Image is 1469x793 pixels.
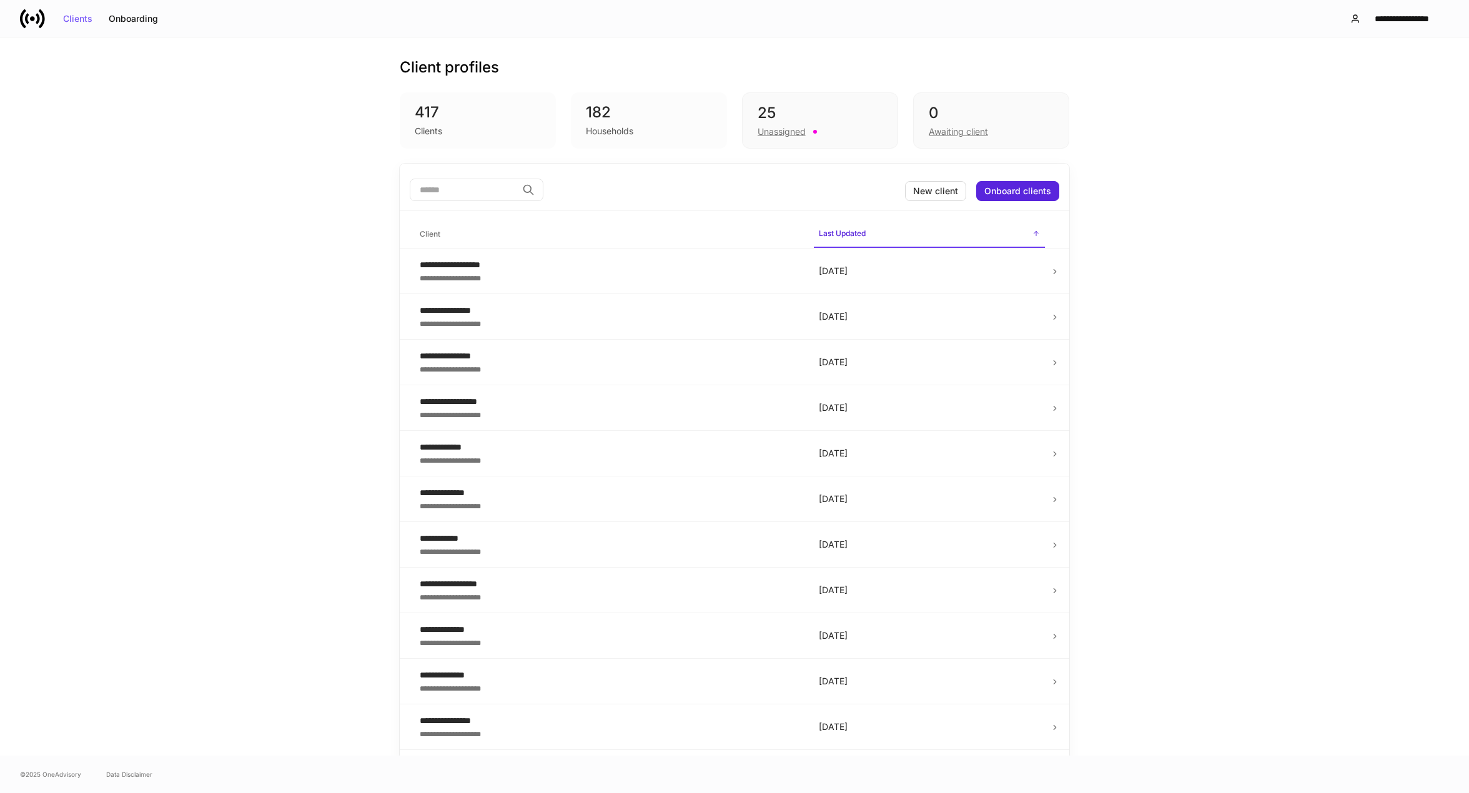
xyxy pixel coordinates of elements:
[819,584,1040,596] p: [DATE]
[984,187,1051,195] div: Onboard clients
[106,769,152,779] a: Data Disclaimer
[415,125,442,137] div: Clients
[415,222,804,247] span: Client
[819,227,866,239] h6: Last Updated
[819,265,1040,277] p: [DATE]
[819,447,1040,460] p: [DATE]
[101,9,166,29] button: Onboarding
[819,493,1040,505] p: [DATE]
[819,538,1040,551] p: [DATE]
[420,228,440,240] h6: Client
[586,102,712,122] div: 182
[819,721,1040,733] p: [DATE]
[758,126,806,138] div: Unassigned
[415,102,541,122] div: 417
[819,629,1040,642] p: [DATE]
[586,125,633,137] div: Households
[819,310,1040,323] p: [DATE]
[819,356,1040,368] p: [DATE]
[20,769,81,779] span: © 2025 OneAdvisory
[905,181,966,201] button: New client
[742,92,898,149] div: 25Unassigned
[929,126,988,138] div: Awaiting client
[109,14,158,23] div: Onboarding
[929,103,1054,123] div: 0
[400,57,499,77] h3: Client profiles
[758,103,883,123] div: 25
[814,221,1045,248] span: Last Updated
[976,181,1059,201] button: Onboard clients
[55,9,101,29] button: Clients
[819,675,1040,687] p: [DATE]
[63,14,92,23] div: Clients
[913,92,1069,149] div: 0Awaiting client
[819,401,1040,414] p: [DATE]
[913,187,958,195] div: New client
